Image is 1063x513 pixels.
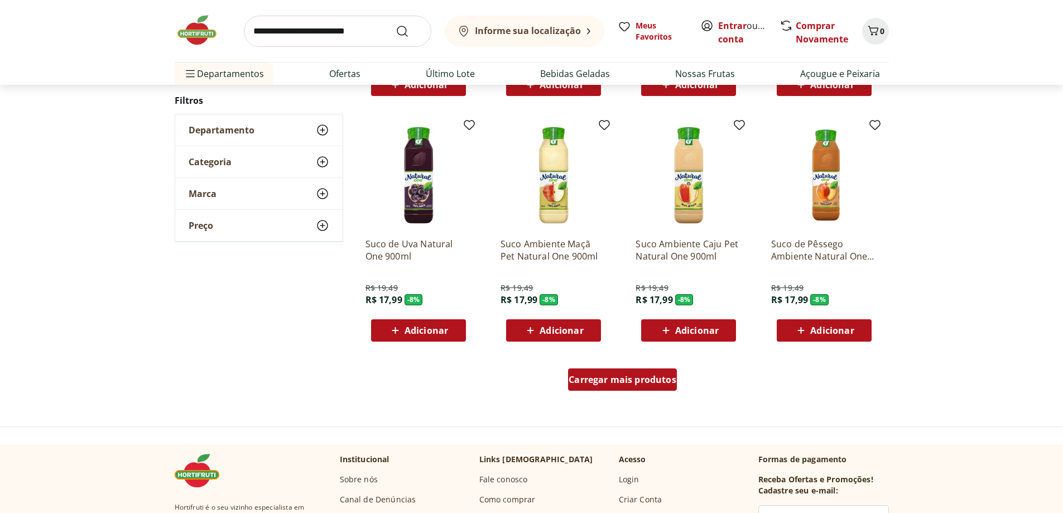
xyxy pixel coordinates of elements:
span: Adicionar [675,80,719,89]
button: Adicionar [506,74,601,96]
h2: Filtros [175,89,343,112]
span: R$ 17,99 [365,294,402,306]
button: Carrinho [862,18,889,45]
span: Adicionar [810,80,854,89]
img: Suco Ambiente Maçã Pet Natural One 900ml [501,123,607,229]
span: R$ 17,99 [771,294,808,306]
a: Suco Ambiente Maçã Pet Natural One 900ml [501,238,607,262]
a: Fale conosco [479,474,528,485]
span: Adicionar [540,326,583,335]
span: - 8 % [405,294,423,305]
span: Departamento [189,124,254,136]
input: search [244,16,431,47]
span: Preço [189,220,213,231]
a: Ofertas [329,67,360,80]
button: Adicionar [641,74,736,96]
a: Sobre nós [340,474,378,485]
span: Marca [189,188,217,199]
span: Carregar mais produtos [569,375,676,384]
h3: Receba Ofertas e Promoções! [758,474,873,485]
b: Informe sua localização [475,25,581,37]
span: - 8 % [540,294,558,305]
a: Bebidas Geladas [540,67,610,80]
span: - 8 % [675,294,694,305]
span: R$ 19,49 [636,282,668,294]
a: Carregar mais produtos [568,368,677,395]
span: R$ 19,49 [365,282,398,294]
span: - 8 % [810,294,829,305]
span: R$ 19,49 [771,282,804,294]
a: Canal de Denúncias [340,494,416,505]
a: Nossas Frutas [675,67,735,80]
h3: Cadastre seu e-mail: [758,485,838,496]
a: Comprar Novamente [796,20,848,45]
img: Suco de Pêssego Ambiente Natural One 900ml [771,123,877,229]
a: Entrar [718,20,747,32]
a: Último Lote [426,67,475,80]
a: Criar Conta [619,494,662,505]
a: Criar conta [718,20,780,45]
button: Adicionar [777,74,872,96]
button: Departamento [175,114,343,146]
button: Adicionar [371,74,466,96]
img: Suco de Uva Natural One 900ml [365,123,472,229]
button: Categoria [175,146,343,178]
a: Login [619,474,639,485]
span: Meus Favoritos [636,20,687,42]
button: Adicionar [371,319,466,342]
a: Suco de Uva Natural One 900ml [365,238,472,262]
span: 0 [880,26,884,36]
button: Preço [175,210,343,241]
span: Adicionar [675,326,719,335]
button: Marca [175,178,343,209]
a: Como comprar [479,494,536,505]
span: Categoria [189,156,232,167]
a: Suco de Pêssego Ambiente Natural One 900ml [771,238,877,262]
button: Menu [184,60,197,87]
span: R$ 17,99 [501,294,537,306]
span: R$ 17,99 [636,294,672,306]
button: Adicionar [641,319,736,342]
a: Suco Ambiente Caju Pet Natural One 900ml [636,238,742,262]
button: Adicionar [777,319,872,342]
span: Adicionar [405,80,448,89]
p: Formas de pagamento [758,454,889,465]
p: Links [DEMOGRAPHIC_DATA] [479,454,593,465]
button: Submit Search [396,25,422,38]
span: Adicionar [540,80,583,89]
button: Informe sua localização [445,16,604,47]
p: Institucional [340,454,389,465]
button: Adicionar [506,319,601,342]
span: Adicionar [810,326,854,335]
img: Hortifruti [175,13,230,47]
span: ou [718,19,768,46]
span: R$ 19,49 [501,282,533,294]
p: Acesso [619,454,646,465]
span: Adicionar [405,326,448,335]
a: Açougue e Peixaria [800,67,880,80]
img: Suco Ambiente Caju Pet Natural One 900ml [636,123,742,229]
span: Departamentos [184,60,264,87]
img: Hortifruti [175,454,230,487]
a: Meus Favoritos [618,20,687,42]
